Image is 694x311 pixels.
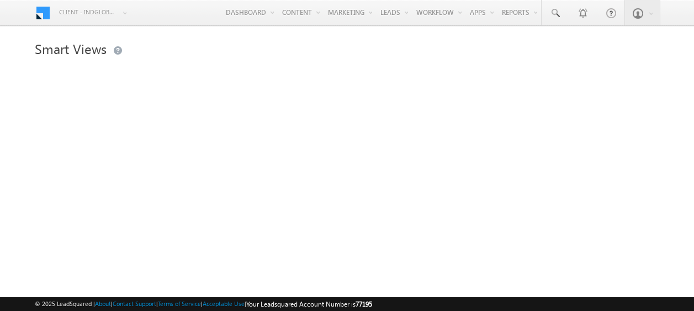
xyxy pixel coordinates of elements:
[35,40,107,57] span: Smart Views
[113,300,156,307] a: Contact Support
[203,300,245,307] a: Acceptable Use
[95,300,111,307] a: About
[356,300,372,308] span: 77195
[35,299,372,309] span: © 2025 LeadSquared | | | | |
[158,300,201,307] a: Terms of Service
[246,300,372,308] span: Your Leadsquared Account Number is
[59,7,117,18] span: Client - indglobal2 (77195)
